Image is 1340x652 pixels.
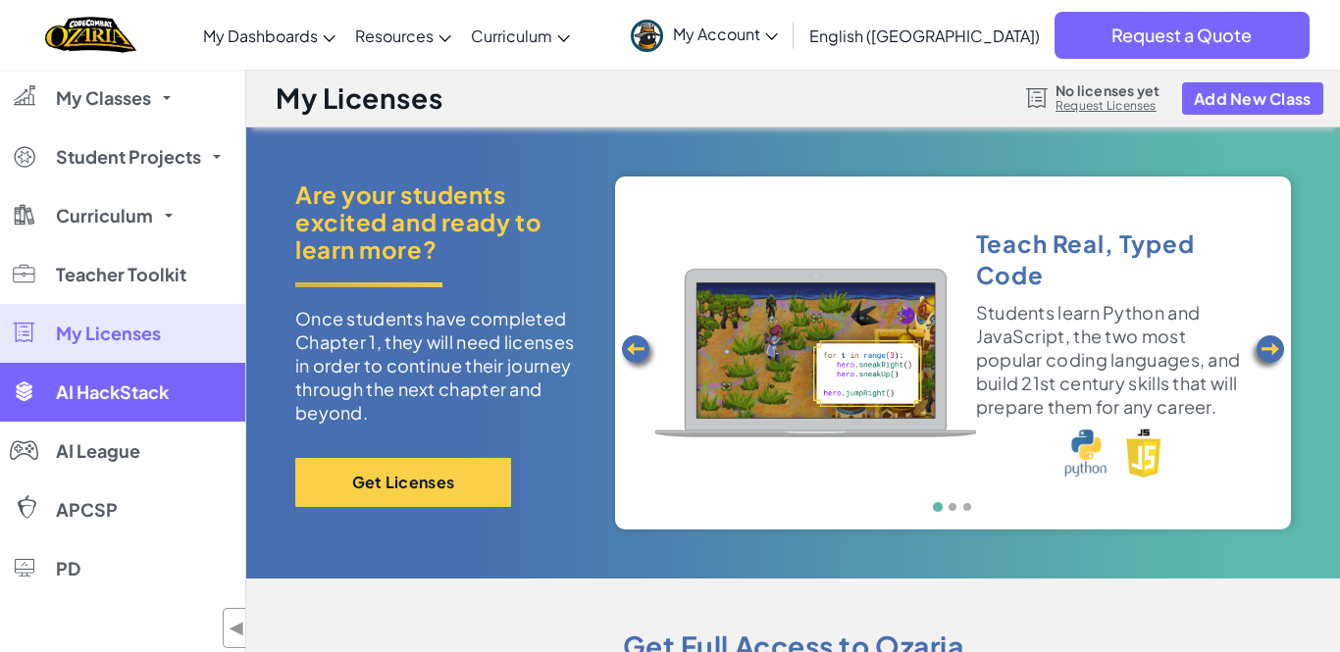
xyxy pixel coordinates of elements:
[56,442,140,460] span: AI League
[229,614,245,642] span: ◀
[1182,82,1323,115] button: Add New Class
[1056,98,1160,114] a: Request Licenses
[345,9,461,62] a: Resources
[355,25,434,46] span: Resources
[799,9,1050,62] a: English ([GEOGRAPHIC_DATA])
[809,25,1040,46] span: English ([GEOGRAPHIC_DATA])
[673,24,778,44] span: My Account
[655,269,976,436] img: Device_1.png
[619,333,658,373] img: Arrow_Left.png
[295,180,586,263] span: Are your students excited and ready to learn more?
[45,15,136,55] a: Ozaria by CodeCombat logo
[976,301,1251,419] p: Students learn Python and JavaScript, the two most popular coding languages, and build 21st centu...
[56,325,161,342] span: My Licenses
[471,25,552,46] span: Curriculum
[276,79,442,117] h1: My Licenses
[203,25,318,46] span: My Dashboards
[193,9,345,62] a: My Dashboards
[295,458,511,507] button: Get Licenses
[1056,82,1160,98] span: No licenses yet
[1248,333,1287,373] img: Arrow_Left.png
[56,266,186,283] span: Teacher Toolkit
[295,307,586,425] p: Once students have completed Chapter 1, they will need licenses in order to continue their journe...
[56,148,201,166] span: Student Projects
[56,207,153,225] span: Curriculum
[1126,428,1161,477] img: javascript_logo.png
[621,4,788,66] a: My Account
[45,15,136,55] img: Home
[631,20,663,52] img: avatar
[461,9,580,62] a: Curriculum
[976,228,1195,289] span: Teach Real, Typed Code
[56,383,169,401] span: AI HackStack
[1064,428,1107,477] img: python_logo.png
[1055,12,1310,59] a: Request a Quote
[56,89,151,107] span: My Classes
